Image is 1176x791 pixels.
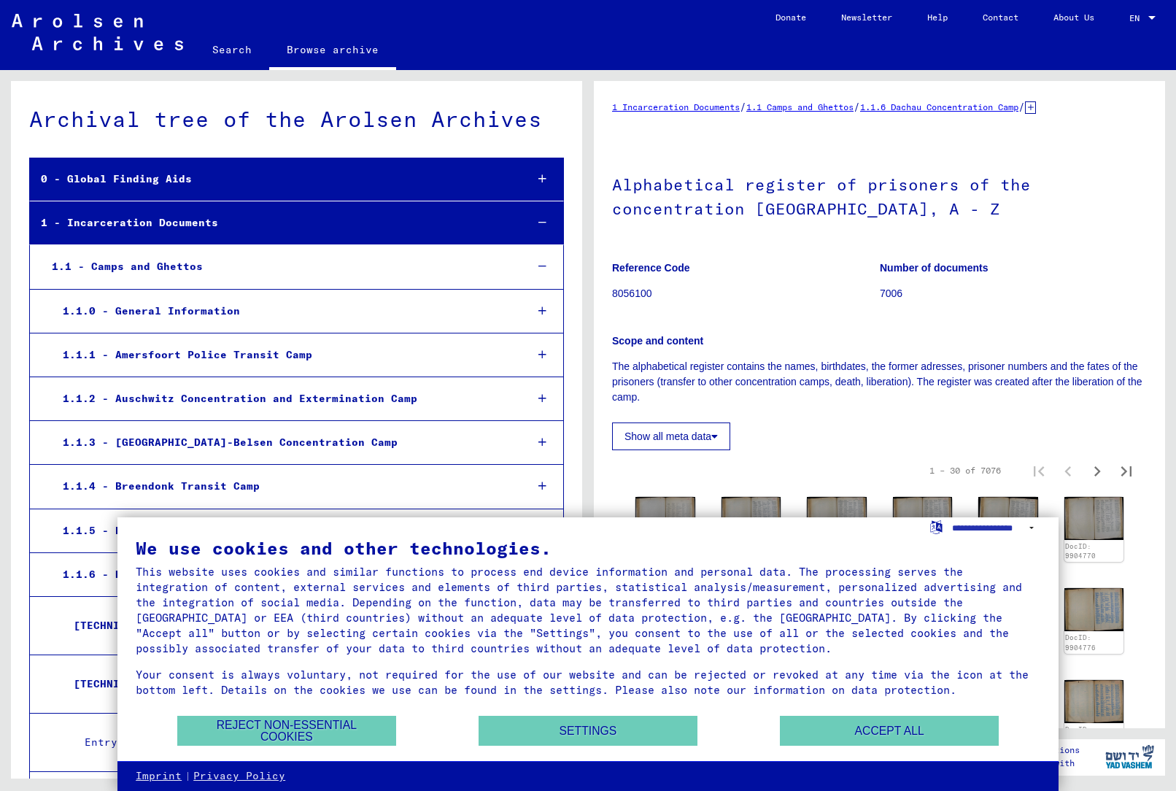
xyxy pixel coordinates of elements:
div: 1.1.5 - Buchenwald Concentration Camp [52,517,514,545]
span: / [854,100,860,113]
img: 001.jpg [722,497,781,540]
button: Last page [1112,456,1141,485]
img: Arolsen_neg.svg [12,14,183,50]
img: 001.jpg [893,497,953,540]
img: 001.jpg [1064,680,1124,723]
span: / [740,100,746,113]
a: Privacy Policy [193,769,285,784]
p: The alphabetical register contains the names, birthdates, the former adresses, prisoner numbers a... [612,359,1147,405]
div: [TECHNICAL_ID] - General Information on Dachau Concentration Camp [63,611,512,640]
button: Accept all [780,716,999,746]
p: 8056100 [612,286,879,301]
b: Scope and content [612,335,703,347]
div: 1.1.2 - Auschwitz Concentration and Extermination Camp [52,385,514,413]
p: 7006 [880,286,1147,301]
a: DocID: 9904770 [1065,542,1096,560]
a: DocID: 9904778 [1065,725,1096,744]
a: 1 Incarceration Documents [612,101,740,112]
div: 1 – 30 of 7076 [929,464,1001,477]
h1: Alphabetical register of prisoners of the concentration [GEOGRAPHIC_DATA], A - Z [612,151,1147,239]
div: We use cookies and other technologies. [136,539,1040,557]
a: 1.1.6 Dachau Concentration Camp [860,101,1018,112]
a: Imprint [136,769,182,784]
div: 0 - Global Finding Aids [30,165,514,193]
img: yv_logo.png [1102,738,1157,775]
div: 1.1.3 - [GEOGRAPHIC_DATA]-Belsen Concentration Camp [52,428,514,457]
button: Show all meta data [612,422,730,450]
a: Browse archive [269,32,396,70]
button: First page [1024,456,1053,485]
div: [TECHNICAL_ID] - List Material [GEOGRAPHIC_DATA] [63,670,512,698]
span: EN [1129,13,1145,23]
div: 1.1.6 - Dachau Concentration Camp [52,560,514,589]
img: 001.jpg [807,497,867,540]
div: Archival tree of the Arolsen Archives [29,103,564,136]
a: Search [195,32,269,67]
button: Previous page [1053,456,1083,485]
span: / [1018,100,1025,113]
div: This website uses cookies and similar functions to process end device information and personal da... [136,564,1040,656]
div: 1.1.1 - Amersfoort Police Transit Camp [52,341,514,369]
img: 001.jpg [1064,497,1124,540]
b: Reference Code [612,262,690,274]
div: 1.1.4 - Breendonk Transit Camp [52,472,514,501]
div: Your consent is always voluntary, not required for the use of our website and can be rejected or ... [136,667,1040,698]
button: Next page [1083,456,1112,485]
a: 1.1 Camps and Ghettos [746,101,854,112]
b: Number of documents [880,262,989,274]
img: 001.jpg [978,497,1038,539]
img: 001.jpg [1064,588,1124,631]
a: DocID: 9904776 [1065,633,1096,652]
div: 1 - Incarceration Documents [30,209,514,237]
button: Reject non-essential cookies [177,716,396,746]
div: 1.1 - Camps and Ghettos [41,252,514,281]
img: 001.jpg [635,497,695,540]
div: 1.1.0 - General Information [52,297,514,325]
button: Settings [479,716,697,746]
